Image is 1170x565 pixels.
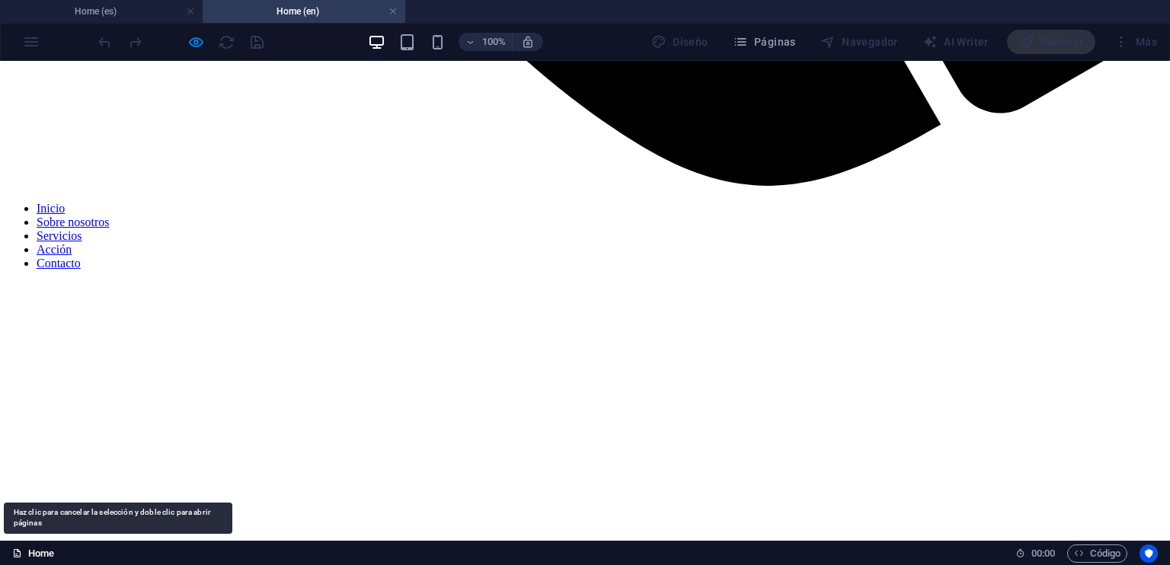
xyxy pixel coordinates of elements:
span: Código [1074,544,1120,563]
button: Páginas [727,30,802,54]
h4: Home (en) [203,3,405,20]
a: Home [12,544,54,563]
button: 100% [459,33,513,51]
i: Al redimensionar, ajustar el nivel de zoom automáticamente para ajustarse al dispositivo elegido. [521,35,535,49]
h6: 100% [481,33,506,51]
h6: Tiempo de la sesión [1015,544,1056,563]
span: Páginas [733,34,796,49]
button: Haz clic para salir del modo de previsualización y seguir editando [187,33,205,51]
span: : [1042,547,1044,559]
div: Diseño (Ctrl+Alt+Y) [645,30,714,54]
button: Código [1067,544,1127,563]
button: Usercentrics [1140,544,1158,563]
span: 00 00 [1031,544,1055,563]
